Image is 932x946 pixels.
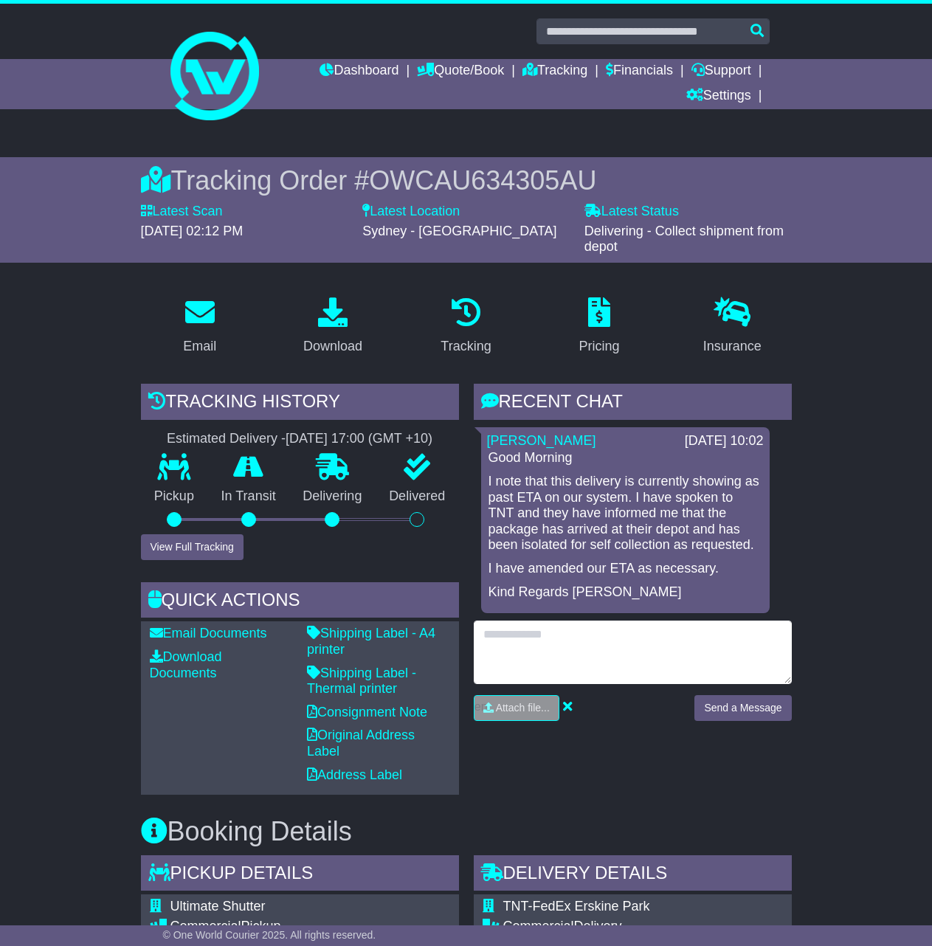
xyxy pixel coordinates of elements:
button: View Full Tracking [141,534,244,560]
a: [PERSON_NAME] [487,433,596,448]
h3: Booking Details [141,817,792,846]
a: Consignment Note [307,705,427,719]
p: I note that this delivery is currently showing as past ETA on our system. I have spoken to TNT an... [489,474,762,553]
span: Commercial [503,919,574,933]
span: © One World Courier 2025. All rights reserved. [163,929,376,941]
label: Latest Scan [141,204,223,220]
p: In Transit [207,488,289,505]
a: Support [691,59,751,84]
a: Insurance [694,292,771,362]
div: Pricing [579,336,619,356]
label: Latest Status [584,204,679,220]
div: Estimated Delivery - [141,431,459,447]
p: Kind Regards [PERSON_NAME] [489,584,762,601]
div: Insurance [703,336,762,356]
a: Shipping Label - A4 printer [307,626,435,657]
a: Tracking [431,292,500,362]
span: Ultimate Shutter [170,899,266,914]
div: Delivery Details [474,855,792,895]
a: Pricing [569,292,629,362]
button: Send a Message [694,695,791,721]
a: Financials [606,59,673,84]
span: TNT-FedEx Erskine Park [503,899,650,914]
div: [DATE] 10:02 [685,433,764,449]
p: Pickup [141,488,208,505]
div: Pickup Details [141,855,459,895]
div: Tracking history [141,384,459,424]
div: Email [183,336,216,356]
a: Settings [686,84,751,109]
span: OWCAU634305AU [369,165,596,196]
p: Delivered [376,488,459,505]
div: Download [303,336,362,356]
a: Email Documents [150,626,267,641]
div: Quick Actions [141,582,459,622]
div: Tracking [441,336,491,356]
div: Delivery [503,919,783,935]
a: Original Address Label [307,728,415,759]
span: Commercial [170,919,241,933]
label: Latest Location [362,204,460,220]
div: RECENT CHAT [474,384,792,424]
a: Download Documents [150,649,222,680]
a: Download [294,292,372,362]
span: Sydney - [GEOGRAPHIC_DATA] [362,224,556,238]
a: Shipping Label - Thermal printer [307,666,416,697]
p: Delivering [289,488,376,505]
span: [DATE] 02:12 PM [141,224,244,238]
p: Good Morning [489,450,762,466]
span: Delivering - Collect shipment from depot [584,224,784,255]
div: Tracking Order # [141,165,792,196]
a: Email [173,292,226,362]
p: I have amended our ETA as necessary. [489,561,762,577]
div: [DATE] 17:00 (GMT +10) [286,431,432,447]
div: Pickup [170,919,450,935]
a: Tracking [522,59,587,84]
a: Address Label [307,767,402,782]
a: Dashboard [320,59,398,84]
a: Quote/Book [417,59,504,84]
